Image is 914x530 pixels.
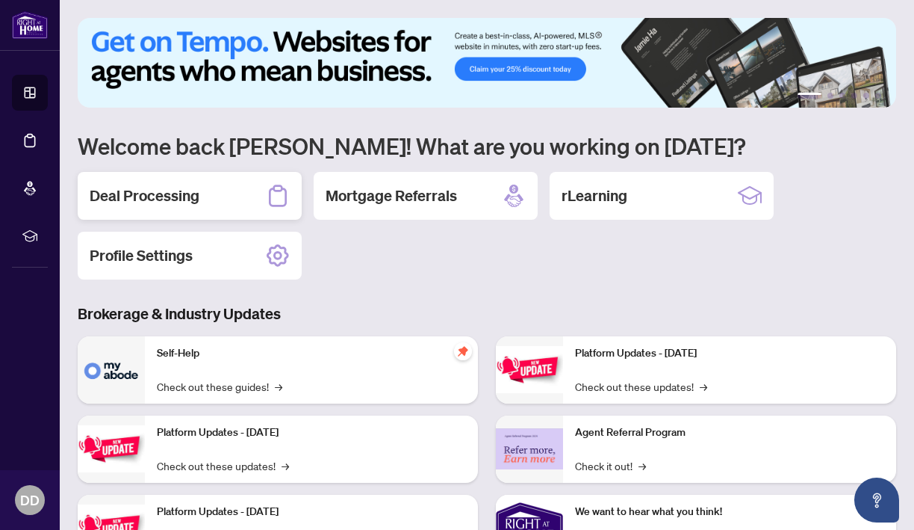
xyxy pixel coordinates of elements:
h2: Profile Settings [90,245,193,266]
h2: Mortgage Referrals [326,185,457,206]
p: We want to hear what you think! [575,504,884,520]
p: Agent Referral Program [575,425,884,441]
p: Platform Updates - [DATE] [157,425,466,441]
button: 1 [798,93,821,99]
img: Slide 0 [78,18,896,108]
h2: Deal Processing [90,185,199,206]
p: Platform Updates - [DATE] [575,345,884,362]
a: Check out these updates!→ [157,457,289,474]
a: Check out these guides!→ [157,378,282,395]
p: Platform Updates - [DATE] [157,504,466,520]
img: Platform Updates - June 23, 2025 [496,346,563,393]
button: 2 [827,93,833,99]
span: DD [20,490,40,511]
span: pushpin [454,342,472,360]
h1: Welcome back [PERSON_NAME]! What are you working on [DATE]? [78,132,896,160]
button: 4 [851,93,857,99]
a: Check it out!→ [575,457,646,474]
h3: Brokerage & Industry Updates [78,303,896,324]
img: logo [12,11,48,39]
button: 3 [839,93,845,99]
span: → [282,457,289,474]
span: → [638,457,646,474]
img: Agent Referral Program [496,428,563,469]
a: Check out these updates!→ [575,378,707,395]
img: Platform Updates - September 16, 2025 [78,425,145,472]
span: → [275,378,282,395]
img: Self-Help [78,336,145,404]
span: → [700,378,707,395]
p: Self-Help [157,345,466,362]
button: 6 [875,93,881,99]
h2: rLearning [562,185,627,206]
button: Open asap [854,478,899,523]
button: 5 [863,93,869,99]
